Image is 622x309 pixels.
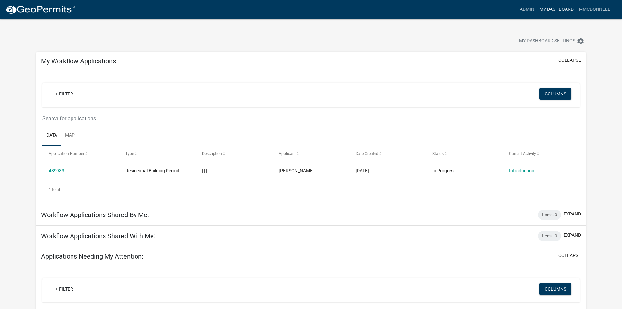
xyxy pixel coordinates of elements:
datatable-header-cell: Application Number [42,146,119,162]
span: Type [125,151,134,156]
a: Data [42,125,61,146]
div: 1 total [42,181,580,198]
input: Search for applications [42,112,488,125]
span: Residential Building Permit [125,168,179,173]
a: My Dashboard [537,3,576,16]
a: Introduction [509,168,534,173]
div: Items: 0 [538,210,561,220]
h5: My Workflow Applications: [41,57,118,65]
button: Columns [539,283,571,295]
datatable-header-cell: Date Created [349,146,426,162]
a: + Filter [50,88,78,100]
h5: Applications Needing My Attention: [41,252,143,260]
button: collapse [558,57,581,64]
span: Applicant [279,151,296,156]
span: My Dashboard Settings [519,37,575,45]
datatable-header-cell: Description [196,146,273,162]
span: Date Created [356,151,378,156]
span: Status [432,151,444,156]
h5: Workflow Applications Shared By Me: [41,211,149,219]
button: collapse [558,252,581,259]
button: expand [564,211,581,217]
span: Application Number [49,151,84,156]
datatable-header-cell: Status [426,146,502,162]
button: Columns [539,88,571,100]
button: expand [564,232,581,239]
div: collapse [36,71,586,204]
span: Current Activity [509,151,536,156]
a: mmcdonnell [576,3,617,16]
a: Map [61,125,79,146]
a: + Filter [50,283,78,295]
datatable-header-cell: Type [119,146,196,162]
h5: Workflow Applications Shared With Me: [41,232,155,240]
datatable-header-cell: Applicant [273,146,349,162]
span: | | | [202,168,207,173]
a: 489933 [49,168,64,173]
a: Admin [517,3,537,16]
span: Maureen McDonnell [279,168,314,173]
i: settings [577,37,584,45]
span: In Progress [432,168,455,173]
datatable-header-cell: Current Activity [502,146,579,162]
button: My Dashboard Settingssettings [514,35,590,47]
div: Items: 0 [538,231,561,241]
span: 10/08/2025 [356,168,369,173]
span: Description [202,151,222,156]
